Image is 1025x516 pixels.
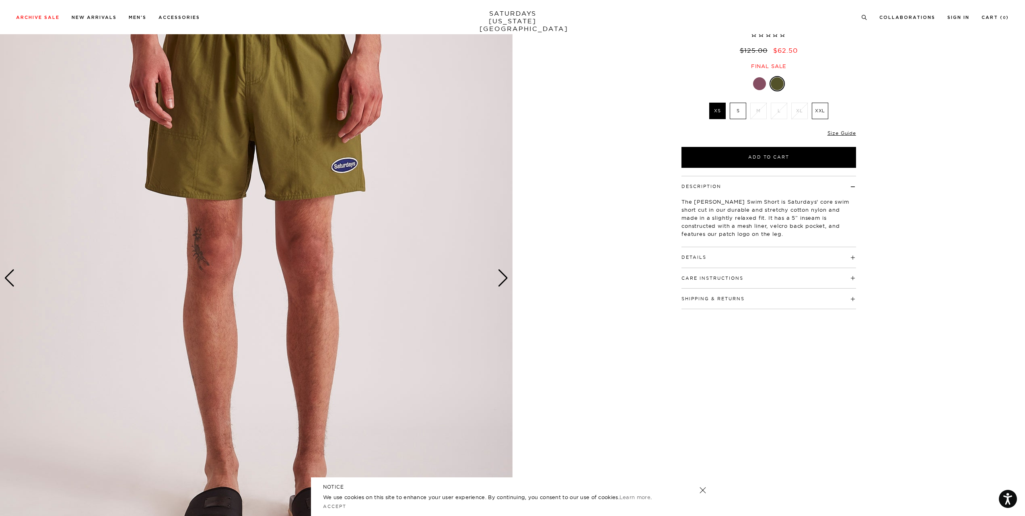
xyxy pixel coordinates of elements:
[740,46,771,54] del: $125.00
[1003,16,1006,20] small: 0
[16,15,60,20] a: Archive Sale
[158,15,200,20] a: Accessories
[4,269,15,287] div: Previous slide
[323,504,346,509] a: Accept
[879,15,935,20] a: Collaborations
[681,276,743,281] button: Care Instructions
[323,483,702,491] h5: NOTICE
[498,269,508,287] div: Next slide
[827,130,856,136] a: Size Guide
[323,493,673,501] p: We use cookies on this site to enhance your user experience. By continuing, you consent to our us...
[72,15,117,20] a: New Arrivals
[129,15,146,20] a: Men's
[812,103,828,119] label: XXL
[681,255,706,260] button: Details
[680,31,857,39] span: Rated 0.0 out of 5 stars 0 reviews
[681,184,721,189] button: Description
[681,198,856,238] p: The [PERSON_NAME] Swim Short is Saturdays' core swim short cut in our durable and stretchy cotton...
[730,103,746,119] label: S
[480,10,546,33] a: SATURDAYS[US_STATE][GEOGRAPHIC_DATA]
[680,63,857,70] div: Final sale
[947,15,969,20] a: Sign In
[681,297,745,301] button: Shipping & Returns
[709,103,726,119] label: XS
[681,147,856,168] button: Add to Cart
[982,15,1009,20] a: Cart (0)
[620,494,650,500] a: Learn more
[773,46,798,54] span: $62.50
